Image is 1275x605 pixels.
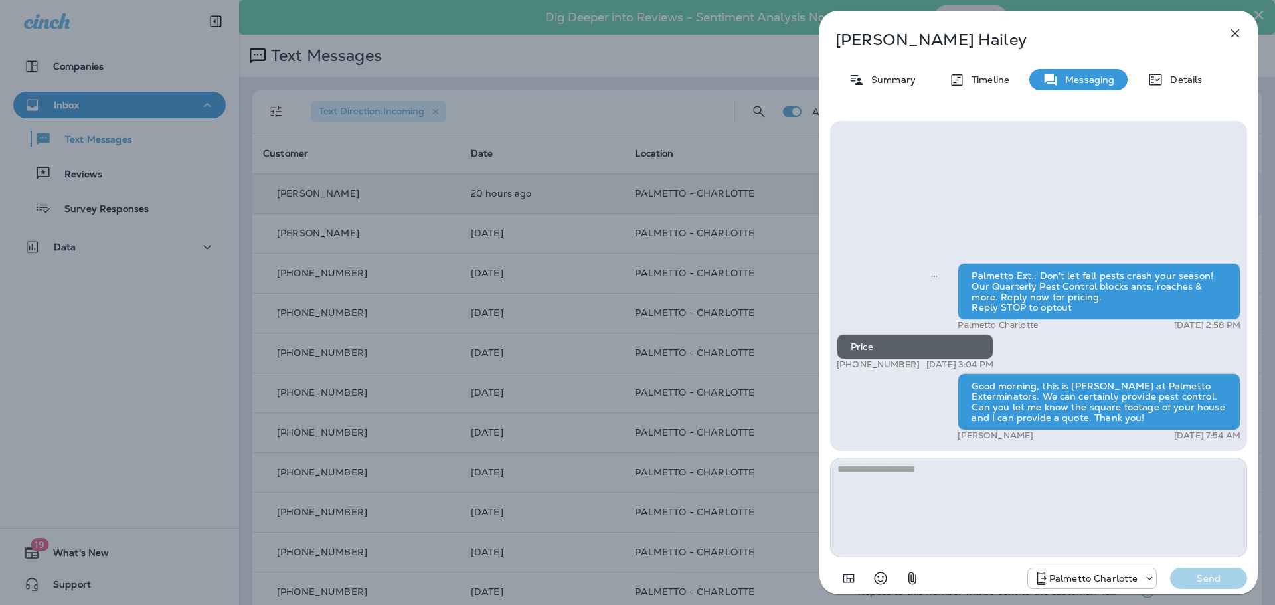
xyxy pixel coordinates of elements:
p: Palmetto Charlotte [1049,573,1138,584]
button: Add in a premade template [835,565,862,592]
p: [PERSON_NAME] [958,430,1033,441]
p: Summary [865,74,916,85]
p: [PERSON_NAME] Hailey [835,31,1198,49]
span: Sent [931,269,938,281]
div: Good morning, this is [PERSON_NAME] at Palmetto Exterminators. We can certainly provide pest cont... [958,373,1240,430]
p: [PHONE_NUMBER] [837,359,920,370]
p: Timeline [965,74,1009,85]
p: Palmetto Charlotte [958,320,1038,331]
p: [DATE] 7:54 AM [1174,430,1240,441]
div: +1 (704) 307-2477 [1028,570,1157,586]
div: Price [837,334,993,359]
p: [DATE] 3:04 PM [926,359,993,370]
p: [DATE] 2:58 PM [1174,320,1240,331]
p: Messaging [1059,74,1114,85]
p: Details [1163,74,1202,85]
button: Select an emoji [867,565,894,592]
div: Palmetto Ext.: Don't let fall pests crash your season! Our Quarterly Pest Control blocks ants, ro... [958,263,1240,320]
